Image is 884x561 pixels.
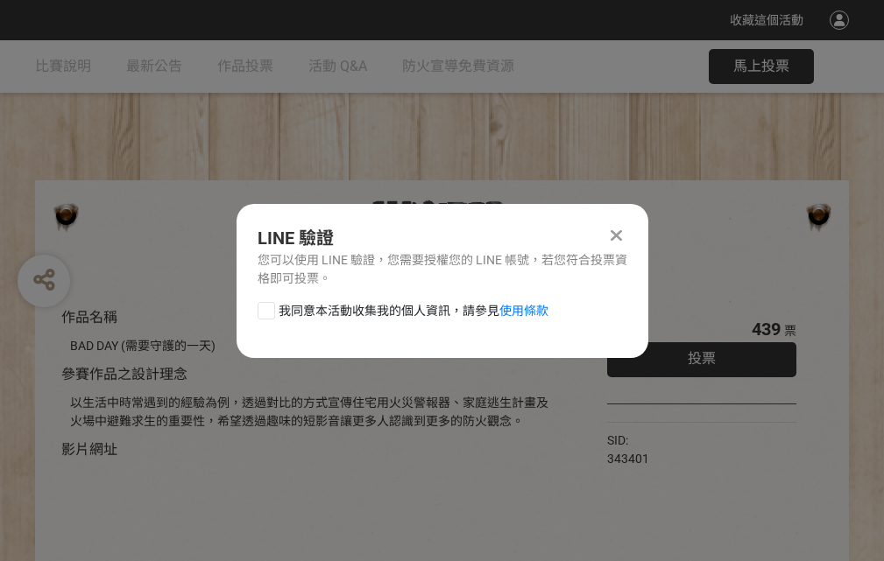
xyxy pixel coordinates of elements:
span: 比賽說明 [35,58,91,74]
div: 以生活中時常遇到的經驗為例，透過對比的方式宣傳住宅用火災警報器、家庭逃生計畫及火場中避難求生的重要性，希望透過趣味的短影音讓更多人認識到更多的防火觀念。 [70,394,555,431]
a: 最新公告 [126,40,182,93]
div: LINE 驗證 [258,225,627,251]
span: 作品投票 [217,58,273,74]
span: 我同意本活動收集我的個人資訊，請參見 [279,302,548,320]
button: 馬上投票 [709,49,814,84]
span: 參賽作品之設計理念 [61,366,187,382]
span: 票 [784,324,796,338]
span: 收藏這個活動 [730,13,803,27]
a: 防火宣導免費資源 [402,40,514,93]
span: 影片網址 [61,441,117,458]
span: 馬上投票 [733,58,789,74]
span: 投票 [688,350,716,367]
span: SID: 343401 [607,433,649,466]
span: 防火宣導免費資源 [402,58,514,74]
span: 439 [752,319,781,340]
iframe: Facebook Share [654,431,741,449]
span: 活動 Q&A [308,58,367,74]
a: 使用條款 [499,304,548,318]
a: 比賽說明 [35,40,91,93]
a: 活動 Q&A [308,40,367,93]
span: 最新公告 [126,58,182,74]
div: BAD DAY (需要守護的一天) [70,337,555,355]
span: 作品名稱 [61,309,117,326]
a: 作品投票 [217,40,273,93]
div: 您可以使用 LINE 驗證，您需要授權您的 LINE 帳號，若您符合投票資格即可投票。 [258,251,627,288]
